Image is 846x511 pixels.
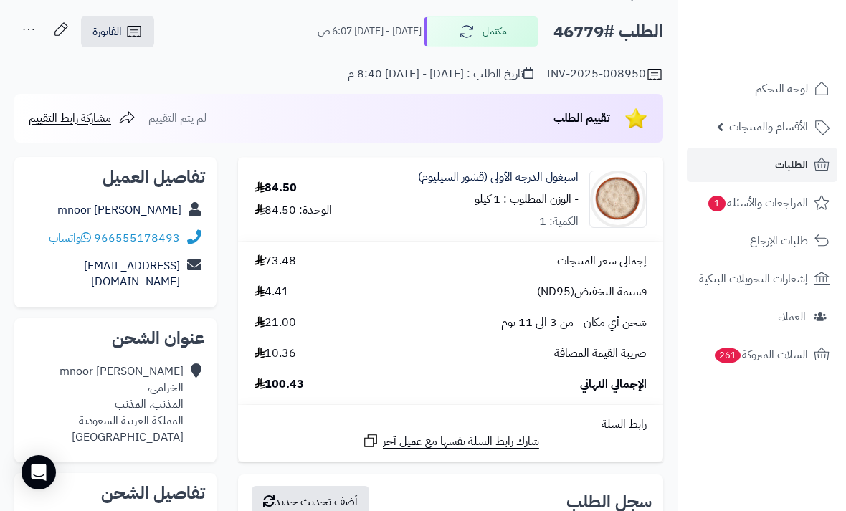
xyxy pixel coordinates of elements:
a: شارك رابط السلة نفسها مع عميل آخر [362,432,539,450]
span: الإجمالي النهائي [580,376,647,393]
a: المراجعات والأسئلة1 [687,186,837,220]
a: مشاركة رابط التقييم [29,110,136,127]
span: لم يتم التقييم [148,110,206,127]
span: إجمالي سعر المنتجات [557,253,647,269]
span: قسيمة التخفيض(ND95) [537,284,647,300]
small: - الوزن المطلوب : 1 كيلو [475,191,579,208]
div: 84.50 [255,180,297,196]
a: طلبات الإرجاع [687,224,837,258]
a: الفاتورة [81,16,154,47]
a: اسبغول الدرجة الأولى (قشور السيليوم) [418,169,579,186]
img: 1645466661-Psyllium%20Husks-90x90.jpg [590,171,646,228]
a: واتساب [49,229,91,247]
span: شارك رابط السلة نفسها مع عميل آخر [383,434,539,450]
div: mnoor [PERSON_NAME] الخزامى، المذنب، المذنب المملكة العربية السعودية - [GEOGRAPHIC_DATA] [26,363,184,445]
span: المراجعات والأسئلة [707,193,808,213]
span: مشاركة رابط التقييم [29,110,111,127]
span: 100.43 [255,376,304,393]
a: [EMAIL_ADDRESS][DOMAIN_NAME] [84,257,180,291]
h2: الطلب #46779 [553,17,663,47]
span: السلات المتروكة [713,345,808,365]
span: 21.00 [255,315,296,331]
span: العملاء [778,307,806,327]
a: إشعارات التحويلات البنكية [687,262,837,296]
span: 73.48 [255,253,296,269]
span: -4.41 [255,284,293,300]
a: لوحة التحكم [687,72,837,106]
span: طلبات الإرجاع [750,231,808,251]
span: الفاتورة [92,23,122,40]
span: 1 [708,196,726,211]
a: 966555178493 [94,229,180,247]
button: مكتمل [424,16,538,47]
span: 10.36 [255,345,296,362]
a: الطلبات [687,148,837,182]
span: تقييم الطلب [553,110,610,127]
img: logo-2.png [748,40,832,70]
h2: تفاصيل الشحن [26,484,205,502]
span: إشعارات التحويلات البنكية [699,269,808,289]
div: الكمية: 1 [539,214,579,230]
span: شحن أي مكان - من 3 الى 11 يوم [501,315,647,331]
h2: عنوان الشحن [26,330,205,347]
div: الوحدة: 84.50 [255,202,332,219]
small: [DATE] - [DATE] 6:07 ص [318,24,422,39]
a: العملاء [687,300,837,334]
span: الطلبات [775,155,808,175]
div: Open Intercom Messenger [22,455,56,489]
div: تاريخ الطلب : [DATE] - [DATE] 8:40 م [348,66,533,82]
div: رابط السلة [244,416,657,433]
a: السلات المتروكة261 [687,338,837,372]
span: لوحة التحكم [755,79,808,99]
span: ضريبة القيمة المضافة [554,345,647,362]
span: الأقسام والمنتجات [729,117,808,137]
span: 261 [715,348,741,363]
a: mnoor [PERSON_NAME] [57,201,181,219]
div: INV-2025-008950 [546,66,663,83]
h3: سجل الطلب [566,493,652,510]
h2: تفاصيل العميل [26,168,205,186]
